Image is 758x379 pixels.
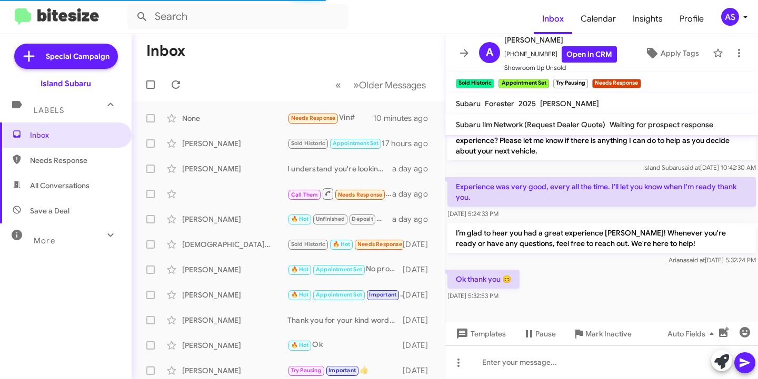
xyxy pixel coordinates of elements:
[291,291,309,298] span: 🔥 Hot
[182,315,287,325] div: [PERSON_NAME]
[335,78,341,91] span: «
[291,342,309,349] span: 🔥 Hot
[287,187,392,200] div: Inbound Call
[333,241,351,248] span: 🔥 Hot
[287,112,373,124] div: Vin#
[498,79,548,88] small: Appointment Set
[316,291,362,298] span: Appointment Set
[392,214,436,224] div: a day ago
[447,177,756,207] p: Experience was very good, every all the time. I'll let you know when I'm ready thank you.
[287,213,392,225] div: Good Morning [PERSON_NAME]! Congratulations on your new vehicle! How are you liking it?
[30,206,69,216] span: Save a Deal
[447,110,756,160] p: Hi [PERSON_NAME], this is [PERSON_NAME], BDC Manager at [GEOGRAPHIC_DATA]. Just wanted to follow ...
[456,120,605,129] span: Subaru Ilm Network (Request Dealer Quote)
[486,44,493,61] span: A
[41,78,91,89] div: Island Subaru
[572,4,624,34] a: Calendar
[287,163,392,174] div: I understand you're looking for pricing information. To provide the best assistance, it's ideal t...
[182,138,287,149] div: [PERSON_NAME]
[403,365,436,376] div: [DATE]
[447,292,498,300] span: [DATE] 5:32:53 PM
[392,189,436,199] div: a day ago
[667,324,718,343] span: Auto Fields
[338,191,383,198] span: Needs Response
[291,140,326,147] span: Sold Historic
[287,263,403,275] div: No problem! Looking forward to meeting you then!
[671,4,712,34] a: Profile
[610,120,713,129] span: Waiting for prospect response
[352,216,373,222] span: Deposit
[403,264,436,275] div: [DATE]
[447,223,756,253] p: I’m glad to hear you had a great experience [PERSON_NAME]! Whenever you're ready or have any ques...
[624,4,671,34] a: Insights
[330,74,432,96] nav: Page navigation example
[592,79,641,88] small: Needs Response
[291,191,318,198] span: Call Them
[403,340,436,351] div: [DATE]
[518,99,536,108] span: 2025
[392,163,436,174] div: a day ago
[485,99,514,108] span: Forester
[182,214,287,224] div: [PERSON_NAME]
[30,155,119,166] span: Needs Response
[540,99,599,108] span: [PERSON_NAME]
[287,315,403,325] div: Thank you for your kind words! If you ever consider selling your car or have questions, feel free...
[34,106,64,115] span: Labels
[403,290,436,300] div: [DATE]
[291,216,309,222] span: 🔥 Hot
[30,130,119,140] span: Inbox
[445,324,514,343] button: Templates
[34,236,55,245] span: More
[291,367,322,374] span: Try Pausing
[182,365,287,376] div: [PERSON_NAME]
[669,256,756,264] span: Ariana [DATE] 5:32:24 PM
[456,79,494,88] small: Sold Historic
[585,324,632,343] span: Mark Inactive
[127,4,348,29] input: Search
[447,270,520,289] p: Ok thank you 😊
[456,99,481,108] span: Subaru
[14,44,118,69] a: Special Campaign
[564,324,640,343] button: Mark Inactive
[643,163,756,171] span: Island Subaru [DATE] 10:42:30 AM
[287,364,403,376] div: 👍
[661,44,699,63] span: Apply Tags
[182,239,287,250] div: [DEMOGRAPHIC_DATA][PERSON_NAME]
[382,138,436,149] div: 17 hours ago
[291,241,326,248] span: Sold Historic
[514,324,564,343] button: Pause
[182,163,287,174] div: [PERSON_NAME]
[287,137,382,149] div: Ok thank you 😊
[347,74,432,96] button: Next
[316,266,362,273] span: Appointment Set
[287,238,403,250] div: Just a heads up, I am going to be about 5-10 min late
[403,239,436,250] div: [DATE]
[403,315,436,325] div: [DATE]
[287,339,403,351] div: Ok
[182,113,287,124] div: None
[686,256,705,264] span: said at
[447,210,498,218] span: [DATE] 5:24:33 PM
[146,43,185,59] h1: Inbox
[535,324,556,343] span: Pause
[329,74,347,96] button: Previous
[504,46,617,63] span: [PHONE_NUMBER]
[504,34,617,46] span: [PERSON_NAME]
[287,289,403,301] div: Yes that is correct! See you soon 🙂
[712,8,746,26] button: AS
[534,4,572,34] a: Inbox
[182,290,287,300] div: [PERSON_NAME]
[291,115,336,121] span: Needs Response
[316,216,345,222] span: Unfinished
[369,291,396,298] span: Important
[357,241,402,248] span: Needs Response
[359,79,426,91] span: Older Messages
[562,46,617,63] a: Open in CRM
[353,78,359,91] span: »
[682,163,700,171] span: said at
[328,367,356,374] span: Important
